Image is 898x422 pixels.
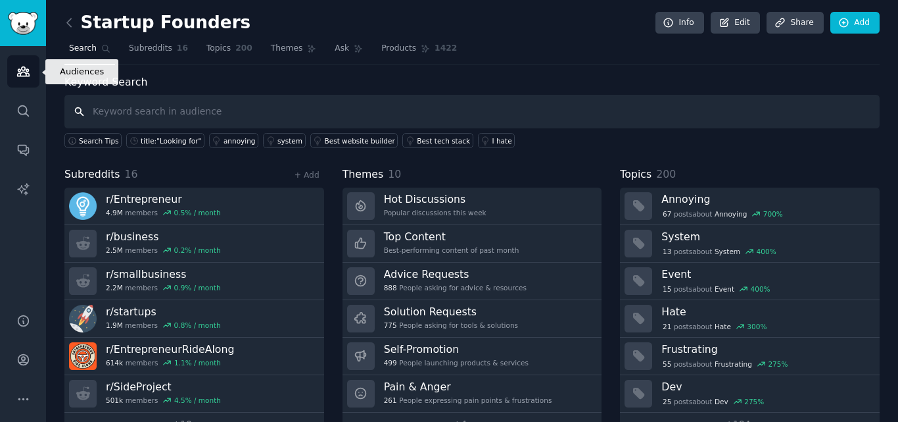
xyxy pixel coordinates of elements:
span: Subreddits [64,167,120,183]
a: I hate [478,133,515,148]
a: Dev25postsaboutDev275% [620,375,880,413]
img: EntrepreneurRideAlong [69,342,97,370]
div: members [106,246,221,255]
span: 4.9M [106,208,123,217]
span: 15 [663,284,671,294]
span: Search Tips [79,136,119,145]
a: r/smallbusiness2.2Mmembers0.9% / month [64,263,324,300]
span: Subreddits [129,43,172,55]
div: 275 % [744,397,764,406]
img: GummySearch logo [8,12,38,35]
span: Themes [343,167,384,183]
div: 400 % [757,247,776,256]
span: 1.9M [106,321,123,330]
a: system [263,133,305,148]
h3: Event [661,267,870,281]
span: 2.5M [106,246,123,255]
h3: Hot Discussions [384,192,486,206]
span: Annoying [715,209,747,219]
span: Hate [715,322,731,331]
span: 888 [384,283,397,292]
h3: r/ smallbusiness [106,267,221,281]
a: Add [830,12,880,34]
span: 25 [663,397,671,406]
span: 55 [663,359,671,369]
span: 499 [384,358,397,367]
span: 614k [106,358,123,367]
div: post s about [661,246,777,257]
div: People asking for tools & solutions [384,321,518,330]
span: Topics [620,167,651,183]
div: 4.5 % / month [174,396,221,405]
h3: r/ startups [106,305,221,319]
div: 0.9 % / month [174,283,221,292]
a: Event15postsaboutEvent400% [620,263,880,300]
div: 300 % [747,322,767,331]
div: People expressing pain points & frustrations [384,396,552,405]
span: 16 [125,168,138,180]
span: 21 [663,322,671,331]
div: post s about [661,283,771,295]
div: People asking for advice & resources [384,283,527,292]
span: 501k [106,396,123,405]
a: Advice Requests888People asking for advice & resources [343,263,602,300]
a: Best website builder [310,133,398,148]
span: Frustrating [715,359,752,369]
span: Event [715,284,734,294]
span: 775 [384,321,397,330]
a: r/EntrepreneurRideAlong614kmembers1.1% / month [64,338,324,375]
a: Pain & Anger261People expressing pain points & frustrations [343,375,602,413]
div: 0.8 % / month [174,321,221,330]
span: 2.2M [106,283,123,292]
h3: r/ SideProject [106,380,221,394]
div: 700 % [763,209,783,219]
a: Subreddits16 [124,38,193,65]
div: members [106,358,234,367]
div: 0.5 % / month [174,208,221,217]
a: Share [767,12,823,34]
div: annoying [224,136,256,145]
a: r/Entrepreneur4.9Mmembers0.5% / month [64,188,324,225]
a: r/business2.5Mmembers0.2% / month [64,225,324,263]
div: 1.1 % / month [174,358,221,367]
img: startups [69,305,97,332]
h3: Top Content [384,230,519,244]
a: annoying [209,133,258,148]
div: members [106,208,221,217]
span: Themes [271,43,303,55]
div: title:"Looking for" [141,136,201,145]
h3: Solution Requests [384,305,518,319]
span: Search [69,43,97,55]
div: post s about [661,321,768,332]
h3: System [661,230,870,244]
h3: Advice Requests [384,267,527,281]
a: Hate21postsaboutHate300% [620,300,880,338]
div: post s about [661,396,765,408]
h3: Hate [661,305,870,319]
span: 10 [388,168,401,180]
div: members [106,283,221,292]
div: post s about [661,358,789,370]
div: system [277,136,302,145]
span: Ask [335,43,349,55]
a: Hot DiscussionsPopular discussions this week [343,188,602,225]
h3: r/ business [106,230,221,244]
div: Best-performing content of past month [384,246,519,255]
div: 275 % [768,359,788,369]
div: People launching products & services [384,358,529,367]
a: Themes [266,38,321,65]
span: 200 [656,168,676,180]
a: System13postsaboutSystem400% [620,225,880,263]
img: Entrepreneur [69,192,97,220]
span: 67 [663,209,671,219]
a: Topics200 [202,38,257,65]
h3: r/ Entrepreneur [106,192,221,206]
div: members [106,396,221,405]
a: Products1422 [377,38,461,65]
h3: r/ EntrepreneurRideAlong [106,342,234,356]
a: r/SideProject501kmembers4.5% / month [64,375,324,413]
button: Search Tips [64,133,122,148]
h2: Startup Founders [64,13,250,34]
span: 13 [663,247,671,256]
input: Keyword search in audience [64,95,880,128]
